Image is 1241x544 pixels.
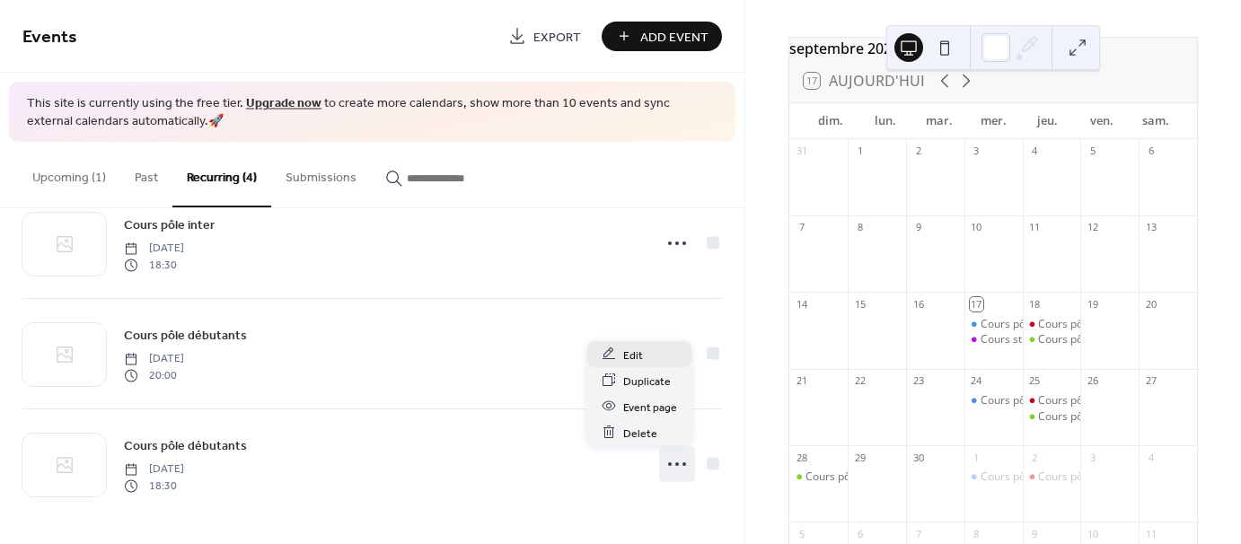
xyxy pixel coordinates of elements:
div: 26 [1086,374,1099,388]
div: 18 [1028,297,1042,311]
div: 1 [970,451,983,464]
div: 7 [911,527,925,540]
div: 5 [1086,145,1099,158]
div: Cours pôle inter [1038,317,1118,332]
div: Cours pôle débutants [1023,332,1081,347]
span: [DATE] [124,351,184,367]
button: Recurring (4) [172,142,271,207]
div: Cours pôle débutants [1023,409,1081,425]
div: 4 [1144,451,1157,464]
span: Events [22,20,77,55]
div: Cours pôle débutants [789,469,848,485]
span: Cours pôle débutants [124,327,247,346]
div: 1 [853,145,867,158]
div: 6 [853,527,867,540]
div: 8 [970,527,983,540]
div: 5 [795,527,808,540]
div: Cours pôle débutants [805,469,912,485]
div: 29 [853,451,867,464]
div: 20 [1144,297,1157,311]
button: Add Event [602,22,722,51]
div: 28 [795,451,808,464]
div: 6 [1144,145,1157,158]
div: 31 [795,145,808,158]
a: Export [495,22,594,51]
div: Cours pôle inter [1038,469,1118,485]
span: [DATE] [124,461,184,478]
div: 9 [1028,527,1042,540]
span: Duplicate [623,372,671,390]
div: 9 [911,221,925,234]
div: 30 [911,451,925,464]
div: 16 [911,297,925,311]
button: Upcoming (1) [18,142,120,206]
span: [DATE] [124,241,184,257]
span: This site is currently using the free tier. to create more calendars, show more than 10 events an... [27,95,717,130]
div: 23 [911,374,925,388]
div: Cours pôle ados [981,469,1061,485]
span: Edit [623,346,643,364]
span: Export [533,28,581,47]
div: 11 [1144,527,1157,540]
div: 7 [795,221,808,234]
div: Cours pôle ados [964,469,1023,485]
div: mar. [912,103,966,139]
div: 2 [1028,451,1042,464]
a: Cours pôle débutants [124,435,247,456]
div: jeu. [1020,103,1074,139]
div: 8 [853,221,867,234]
div: 19 [1086,297,1099,311]
a: Cours pôle débutants [124,325,247,346]
span: 18:30 [124,257,184,273]
span: Cours pôle débutants [124,437,247,456]
div: 13 [1144,221,1157,234]
div: 25 [1028,374,1042,388]
div: sam. [1129,103,1183,139]
div: Cours pôle inter [1023,317,1081,332]
a: Upgrade now [246,92,321,116]
div: dim. [804,103,858,139]
div: lun. [858,103,911,139]
span: 18:30 [124,478,184,494]
div: Cours pôle débutants [1038,409,1145,425]
span: 20:00 [124,367,184,383]
button: Past [120,142,172,206]
div: Cours pôle inter [1038,393,1118,408]
div: 11 [1028,221,1042,234]
div: Cours pôle ados [964,393,1023,408]
div: 3 [1086,451,1099,464]
div: 15 [853,297,867,311]
span: Event page [623,398,677,417]
div: Cours pôle débutants [1038,332,1145,347]
div: 17 [970,297,983,311]
div: 22 [853,374,867,388]
div: 24 [970,374,983,388]
span: Delete [623,424,657,443]
div: 21 [795,374,808,388]
div: 10 [970,221,983,234]
span: Cours pôle inter [124,216,215,235]
div: 14 [795,297,808,311]
div: ven. [1074,103,1128,139]
div: mer. [966,103,1020,139]
div: Cours pôle ados [981,393,1061,408]
span: Add Event [640,28,709,47]
div: Cours pôle inter [1023,393,1081,408]
div: 27 [1144,374,1157,388]
div: septembre 2025 [789,38,1197,59]
div: Cours pôle ados [964,317,1023,332]
div: Cours stretching [964,332,1023,347]
div: Cours pôle ados [981,317,1061,332]
div: 12 [1086,221,1099,234]
div: 3 [970,145,983,158]
button: Submissions [271,142,371,206]
div: Cours stretching [981,332,1063,347]
a: Cours pôle inter [124,215,215,235]
div: 4 [1028,145,1042,158]
div: 10 [1086,527,1099,540]
div: 2 [911,145,925,158]
div: Cours pôle inter [1023,469,1081,485]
